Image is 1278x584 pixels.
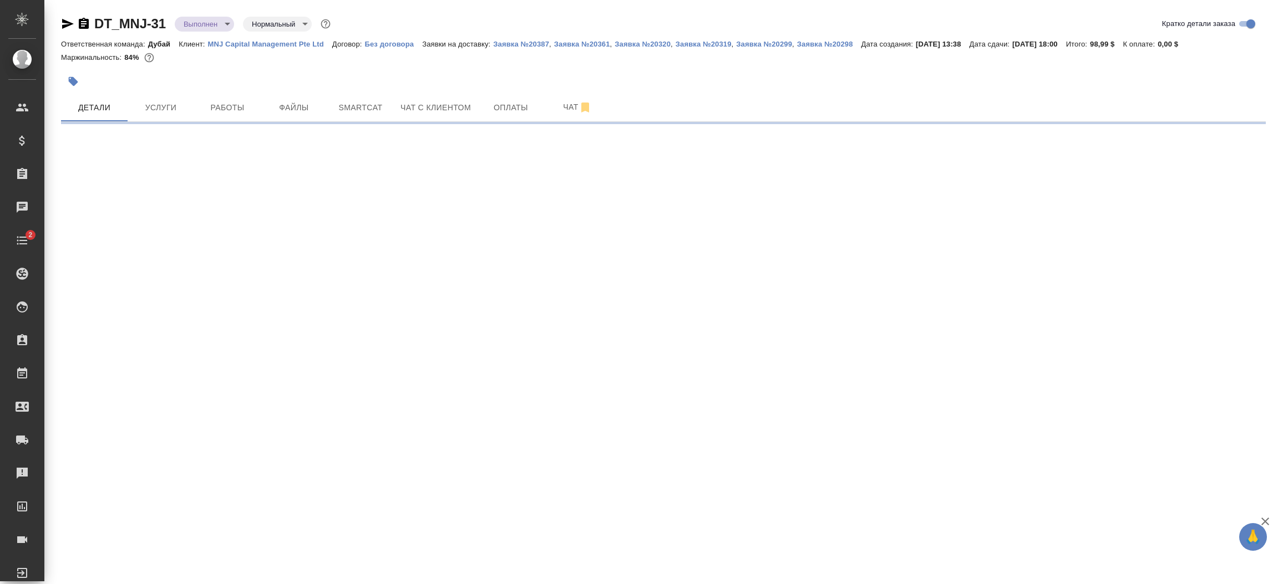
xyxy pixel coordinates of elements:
span: Кратко детали заказа [1162,18,1235,29]
button: Доп статусы указывают на важность/срочность заказа [318,17,333,31]
p: , [671,40,676,48]
p: [DATE] 13:38 [916,40,970,48]
span: Файлы [267,101,321,115]
button: Заявка №20387 [493,39,549,50]
p: , [549,40,554,48]
p: К оплате: [1123,40,1158,48]
span: Детали [68,101,121,115]
p: , [610,40,615,48]
button: Скопировать ссылку [77,17,90,30]
p: Заявки на доставку: [422,40,493,48]
button: 🙏 [1239,523,1267,551]
button: Заявка №20299 [736,39,792,50]
p: Заявка №20298 [797,40,861,48]
p: Заявка №20387 [493,40,549,48]
p: Заявка №20320 [615,40,671,48]
p: 98,99 $ [1090,40,1123,48]
span: 2 [22,229,39,240]
p: , [732,40,737,48]
p: Дата создания: [861,40,916,48]
span: Оплаты [484,101,537,115]
span: Smartcat [334,101,387,115]
button: 161.38 UAH; 988.20 RUB; [142,50,156,65]
svg: Отписаться [579,101,592,114]
button: Заявка №20361 [554,39,610,50]
a: MNJ Capital Management Pte Ltd [208,39,332,48]
button: Заявка №20298 [797,39,861,50]
p: Договор: [332,40,365,48]
p: Без договора [365,40,423,48]
p: , [792,40,797,48]
span: Работы [201,101,254,115]
div: Выполнен [243,17,312,32]
button: Скопировать ссылку для ЯМессенджера [61,17,74,30]
p: Дата сдачи: [970,40,1012,48]
p: Заявка №20319 [676,40,732,48]
p: Заявка №20361 [554,40,610,48]
p: Клиент: [179,40,207,48]
button: Нормальный [248,19,298,29]
p: Маржинальность: [61,53,124,62]
button: Добавить тэг [61,69,85,94]
p: 84% [124,53,141,62]
button: Заявка №20319 [676,39,732,50]
p: 0,00 $ [1158,40,1186,48]
p: Ответственная команда: [61,40,148,48]
p: Заявка №20299 [736,40,792,48]
a: 2 [3,227,42,254]
span: Чат с клиентом [400,101,471,115]
span: Услуги [134,101,187,115]
p: Дубай [148,40,179,48]
button: Выполнен [180,19,221,29]
p: Итого: [1066,40,1090,48]
p: MNJ Capital Management Pte Ltd [208,40,332,48]
div: Выполнен [175,17,234,32]
span: Чат [551,100,604,114]
button: Заявка №20320 [615,39,671,50]
a: DT_MNJ-31 [94,16,166,31]
span: 🙏 [1244,525,1262,549]
a: Без договора [365,39,423,48]
p: [DATE] 18:00 [1012,40,1066,48]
